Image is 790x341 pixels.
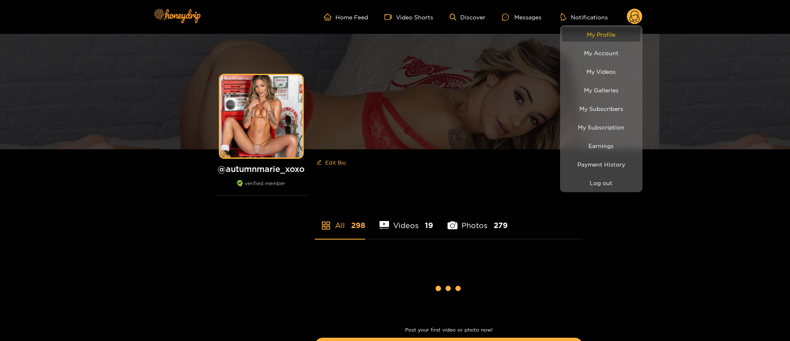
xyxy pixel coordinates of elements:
[562,157,640,172] a: Payment History
[562,101,640,116] a: My Subscribers
[562,139,640,153] a: Earnings
[562,120,640,134] a: My Subscription
[562,46,640,60] a: My Account
[562,27,640,42] a: My Profile
[562,83,640,97] a: My Galleries
[562,64,640,79] a: My Videos
[562,176,640,190] button: Log out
